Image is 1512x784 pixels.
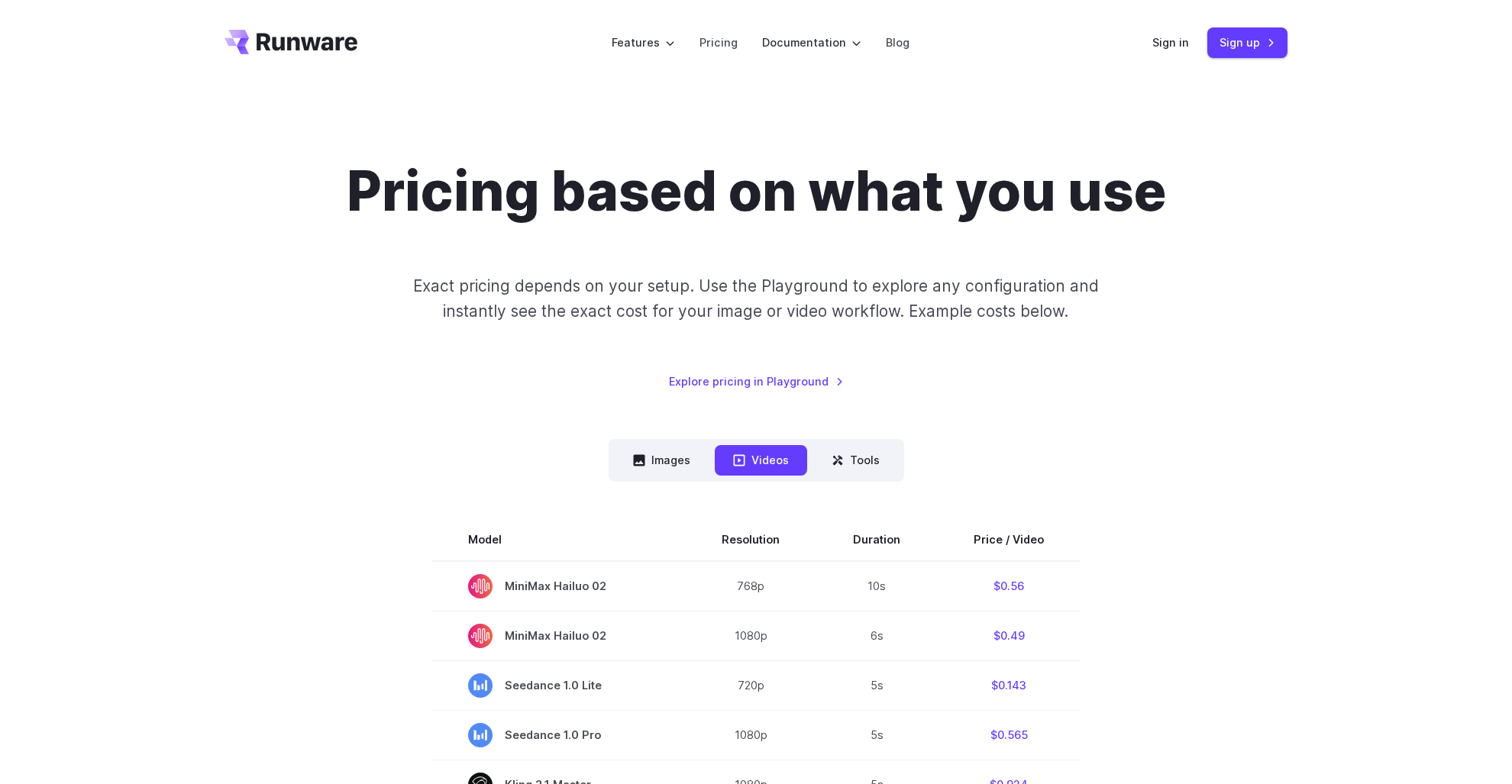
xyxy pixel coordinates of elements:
td: 768p [685,561,816,611]
td: 1080p [685,611,816,660]
td: 10s [816,561,937,611]
td: $0.143 [937,660,1081,710]
span: MiniMax Hailuo 02 [468,624,648,648]
button: Images [615,445,709,475]
td: $0.56 [937,561,1081,611]
td: 720p [685,660,816,710]
label: Documentation [762,34,861,51]
span: Seedance 1.0 Pro [468,723,648,747]
a: Pricing [699,34,738,51]
span: Seedance 1.0 Lite [468,673,648,698]
span: MiniMax Hailuo 02 [468,574,648,598]
a: Blog [886,34,909,51]
th: Duration [816,518,937,561]
td: 5s [816,710,937,760]
th: Price / Video [937,518,1081,561]
td: 6s [816,611,937,660]
button: Videos [715,445,807,475]
label: Features [612,34,675,51]
th: Resolution [685,518,816,561]
td: 5s [816,660,937,710]
p: Exact pricing depends on your setup. Use the Playground to explore any configuration and instantl... [384,273,1128,324]
a: Explore pricing in Playground [669,373,844,390]
button: Tools [813,445,898,475]
h1: Pricing based on what you use [347,159,1166,224]
td: 1080p [685,710,816,760]
a: Go to / [225,30,357,54]
th: Model [431,518,685,561]
td: $0.49 [937,611,1081,660]
td: $0.565 [937,710,1081,760]
a: Sign up [1207,27,1287,57]
a: Sign in [1152,34,1189,51]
